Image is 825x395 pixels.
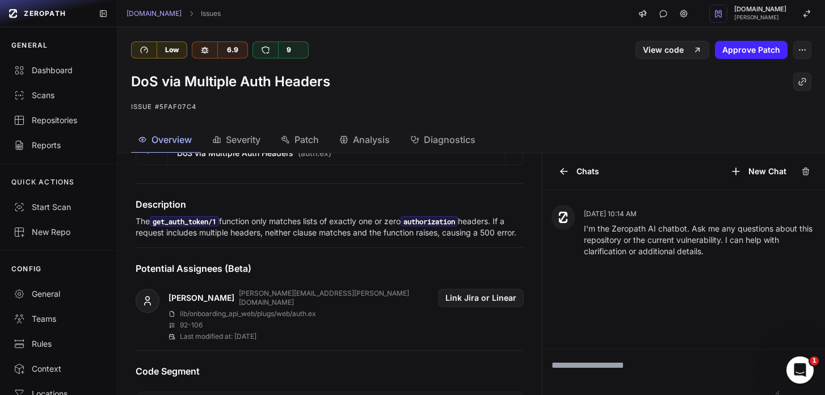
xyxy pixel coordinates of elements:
p: QUICK ACTIONS [11,178,75,187]
div: 9 [278,42,299,58]
span: [PERSON_NAME] [734,15,786,20]
p: GENERAL [11,41,48,50]
div: Repositories [14,115,103,126]
h4: Potential Assignees (Beta) [136,262,524,275]
code: get_auth_token/1 [150,216,219,226]
div: Dashboard [14,65,103,76]
p: CONFIG [11,264,41,274]
span: Overview [151,133,192,146]
div: Rules [14,338,103,350]
span: Severity [226,133,260,146]
img: Zeropath AI [558,212,569,223]
span: ZEROPATH [24,9,66,18]
div: New Repo [14,226,103,238]
button: New Chat [723,162,793,180]
span: Diagnostics [424,133,475,146]
div: Scans [14,90,103,101]
div: Start Scan [14,201,103,213]
nav: breadcrumb [127,9,221,18]
button: Chats [552,162,606,180]
p: [DATE] 10:14 AM [584,209,816,218]
code: authorization [401,216,458,226]
h3: DoS via Multiple Auth Headers [177,148,331,159]
button: Link Jira or Linear [438,289,524,307]
div: Reports [14,140,103,151]
iframe: Intercom live chat [786,356,814,384]
p: Last modified at: [DATE] [180,332,256,341]
div: Teams [14,313,103,325]
span: Patch [294,133,319,146]
p: [PERSON_NAME][EMAIL_ADDRESS][PERSON_NAME][DOMAIN_NAME] [239,289,429,307]
span: (auth.ex) [298,148,331,159]
p: The function only matches lists of exactly one or zero headers. If a request includes multiple he... [136,216,524,238]
a: ZEROPATH [5,5,90,23]
a: [DOMAIN_NAME] [127,9,182,18]
p: lib/onboarding_api_web/plugs/web/auth.ex [180,309,316,318]
p: Issue #5faf07c4 [131,100,811,114]
span: 1 [810,356,819,365]
h1: DoS via Multiple Auth Headers [131,73,330,91]
span: Analysis [353,133,390,146]
h4: Code Segment [136,364,524,378]
button: Approve Patch [715,41,788,59]
a: Issues [201,9,221,18]
div: 6.9 [217,42,247,58]
a: [PERSON_NAME] [169,292,234,304]
p: I'm the Zeropath AI chatbot. Ask me any questions about this repository or the current vulnerabil... [584,223,816,257]
h4: Description [136,197,524,211]
div: General [14,288,103,300]
span: [DOMAIN_NAME] [734,6,786,12]
a: View code [635,41,709,59]
div: Context [14,363,103,375]
svg: chevron right, [187,10,195,18]
div: Low [157,42,187,58]
p: 92 - 106 [180,321,203,330]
